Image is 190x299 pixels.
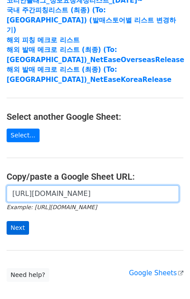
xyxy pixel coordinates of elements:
a: Need help? [7,268,49,282]
a: Select... [7,129,40,142]
h4: Select another Google Sheet: [7,111,183,122]
a: Google Sheets [129,269,183,277]
h4: Copy/paste a Google Sheet URL: [7,171,183,182]
a: 해외 발매 메크로 리스트 (최종) (To: [GEOGRAPHIC_DATA])_NetEaseOverseasRelease [7,46,184,64]
small: Example: [URL][DOMAIN_NAME] [7,204,97,210]
iframe: Chat Widget [146,257,190,299]
a: 해외 피칭 메크로 리스트 [7,36,80,44]
a: 해외 발매 메크로 리스트 (최종) (To: [GEOGRAPHIC_DATA])_NetEaseKoreaRelease [7,66,172,84]
input: Paste your Google Sheet URL here [7,185,179,202]
a: 국내 주간피칭리스트 (최종) (To:[GEOGRAPHIC_DATA]) (발매스토어별 리스트 변경하기) [7,6,176,34]
input: Next [7,221,29,235]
